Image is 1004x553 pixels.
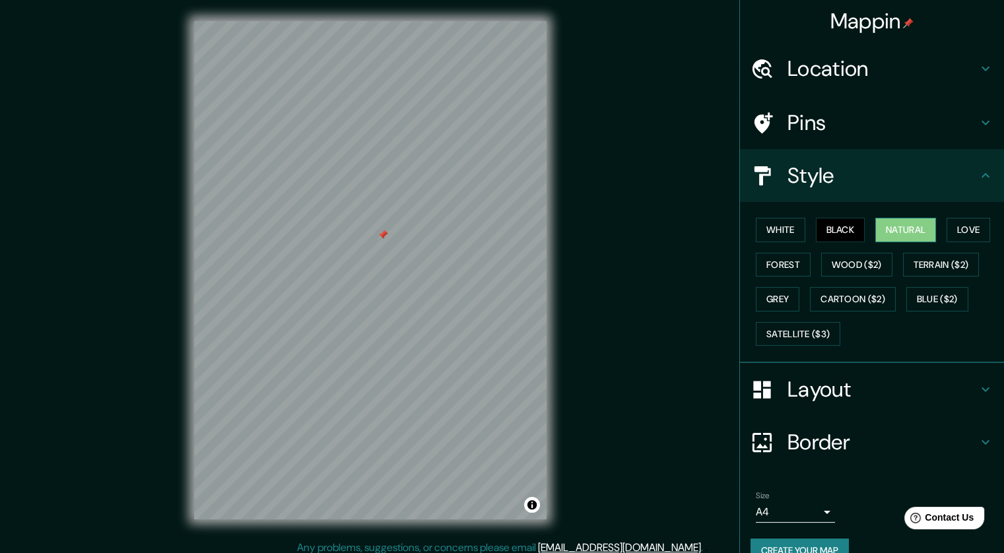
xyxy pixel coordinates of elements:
[947,218,990,242] button: Love
[756,253,811,277] button: Forest
[787,110,978,136] h4: Pins
[756,502,835,523] div: A4
[194,21,547,519] canvas: Map
[906,287,968,311] button: Blue ($2)
[875,218,936,242] button: Natural
[887,502,989,538] iframe: Help widget launcher
[756,322,840,346] button: Satellite ($3)
[816,218,865,242] button: Black
[756,490,770,502] label: Size
[524,497,540,513] button: Toggle attribution
[740,149,1004,202] div: Style
[756,287,799,311] button: Grey
[740,96,1004,149] div: Pins
[756,218,805,242] button: White
[787,162,978,189] h4: Style
[740,42,1004,95] div: Location
[821,253,892,277] button: Wood ($2)
[787,55,978,82] h4: Location
[787,429,978,455] h4: Border
[810,287,896,311] button: Cartoon ($2)
[787,376,978,403] h4: Layout
[740,416,1004,469] div: Border
[903,18,914,28] img: pin-icon.png
[830,8,914,34] h4: Mappin
[740,363,1004,416] div: Layout
[903,253,980,277] button: Terrain ($2)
